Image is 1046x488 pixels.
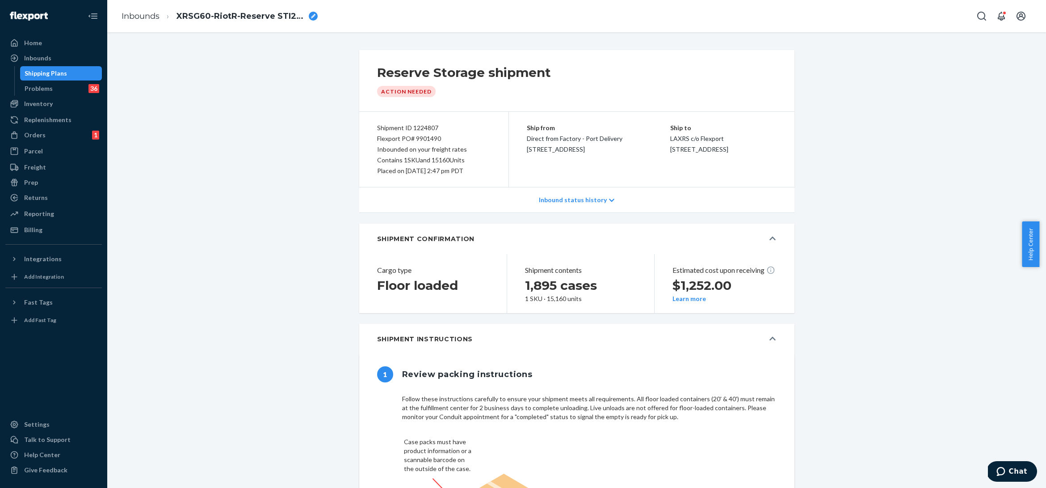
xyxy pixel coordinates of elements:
div: 1 [92,131,99,140]
div: Give Feedback [24,466,67,475]
h5: Shipment Instructions [377,335,473,344]
div: Integrations [24,255,62,263]
img: Flexport logo [10,12,48,21]
div: 36 [88,84,99,93]
span: 1 [377,366,393,382]
div: Inbounded on your freight rates [377,144,491,155]
button: Close Navigation [84,7,102,25]
a: Returns [5,191,102,205]
a: Add Integration [5,270,102,284]
a: Add Fast Tag [5,313,102,327]
div: 1 SKU · 15,160 units [525,295,629,302]
span: Direct from Factory - Port Delivery [STREET_ADDRESS] [527,135,622,153]
button: Integrations [5,252,102,266]
div: Home [24,38,42,47]
div: Action Needed [377,86,436,97]
p: Estimated cost upon receiving [672,265,777,276]
div: Add Fast Tag [24,316,56,324]
a: Shipping Plans [20,66,102,81]
div: Problems [25,84,53,93]
header: Shipment contents [525,265,629,276]
div: Reporting [24,209,54,218]
header: Cargo type [377,265,482,276]
div: Prep [24,178,38,187]
a: Settings [5,417,102,432]
button: Talk to Support [5,433,102,447]
figcaption: Case packs must have product information or a scannable barcode on the outside of the case. [404,437,473,473]
a: Prep [5,175,102,190]
a: Help Center [5,448,102,462]
div: Talk to Support [24,435,71,444]
h2: $1,252.00 [672,277,777,293]
button: Shipment Instructions [359,324,794,354]
h2: Floor loaded [377,277,482,293]
iframe: Opens a widget where you can chat to one of our agents [988,461,1037,484]
div: Help Center [24,450,60,459]
button: Help Center [1022,221,1039,267]
div: Billing [24,225,42,234]
div: Orders [24,131,46,140]
div: Placed on [DATE] 2:47 pm PDT [377,165,491,176]
a: Reporting [5,207,102,221]
button: Open Search Box [973,7,991,25]
a: Orders1 [5,128,102,142]
a: Inbounds [122,11,160,21]
div: Settings [24,420,50,429]
p: Ship from [527,123,671,133]
a: Replenishments [5,113,102,127]
a: Freight [5,160,102,174]
span: XRSG60-RiotR-Reserve STI2a702f8ae6 [176,11,305,22]
div: Add Integration [24,273,64,280]
button: Open notifications [992,7,1010,25]
div: Returns [24,193,48,202]
ol: breadcrumbs [114,3,325,30]
h1: Review packing instructions [402,365,533,384]
button: Learn more [672,295,706,302]
button: SHIPMENT CONFIRMATION [359,224,794,254]
div: Follow these instructions carefully to ensure your shipment meets all requirements. All floor loa... [402,395,777,421]
div: Fast Tags [24,298,53,307]
h2: Reserve Storage shipment [377,64,551,81]
span: [STREET_ADDRESS] [670,145,728,153]
p: Ship to [670,123,777,133]
button: Fast Tags [5,295,102,310]
a: Inventory [5,97,102,111]
p: LAXRS c/o Flexport [670,133,777,144]
a: Inbounds [5,51,102,65]
div: Inbounds [24,54,51,63]
div: Replenishments [24,115,71,124]
div: Contains 1 SKU and 15160 Units [377,155,491,165]
div: Shipment ID 1224807 [377,123,491,133]
a: Home [5,36,102,50]
a: Billing [5,223,102,237]
div: Freight [24,163,46,172]
p: Inbound status history [539,195,607,204]
div: Inventory [24,99,53,108]
button: Give Feedback [5,463,102,477]
div: Parcel [24,147,43,156]
div: Shipping Plans [25,69,67,78]
h5: SHIPMENT CONFIRMATION [377,234,475,243]
a: Parcel [5,144,102,158]
h2: 1,895 cases [525,277,629,293]
div: Flexport PO# 9901490 [377,133,491,144]
a: Problems36 [20,81,102,96]
button: Open account menu [1012,7,1030,25]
